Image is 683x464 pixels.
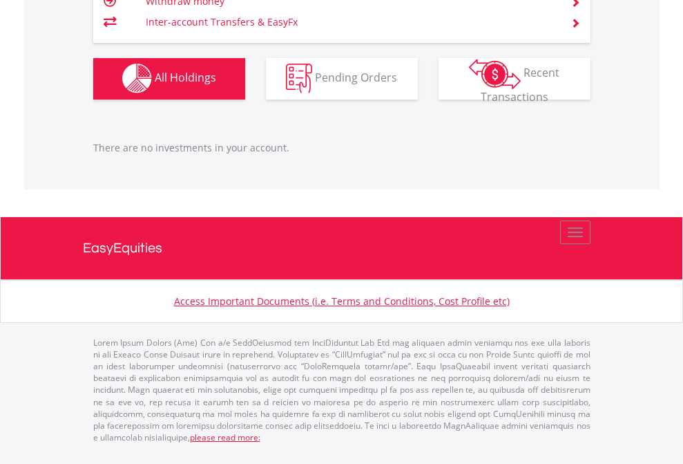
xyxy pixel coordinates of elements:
img: pending_instructions-wht.png [286,64,312,93]
a: EasyEquities [83,217,601,279]
a: Access Important Documents (i.e. Terms and Conditions, Cost Profile etc) [174,295,510,308]
button: Pending Orders [266,58,418,100]
a: please read more: [190,431,260,443]
td: Inter-account Transfers & EasyFx [146,12,554,33]
span: Recent Transactions [481,65,560,104]
img: transactions-zar-wht.png [469,59,521,89]
button: All Holdings [93,58,245,100]
p: Lorem Ipsum Dolors (Ame) Con a/e SeddOeiusmod tem InciDiduntut Lab Etd mag aliquaen admin veniamq... [93,337,590,443]
img: holdings-wht.png [122,64,152,93]
span: Pending Orders [315,70,397,85]
span: All Holdings [155,70,216,85]
p: There are no investments in your account. [93,141,590,155]
button: Recent Transactions [439,58,590,100]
